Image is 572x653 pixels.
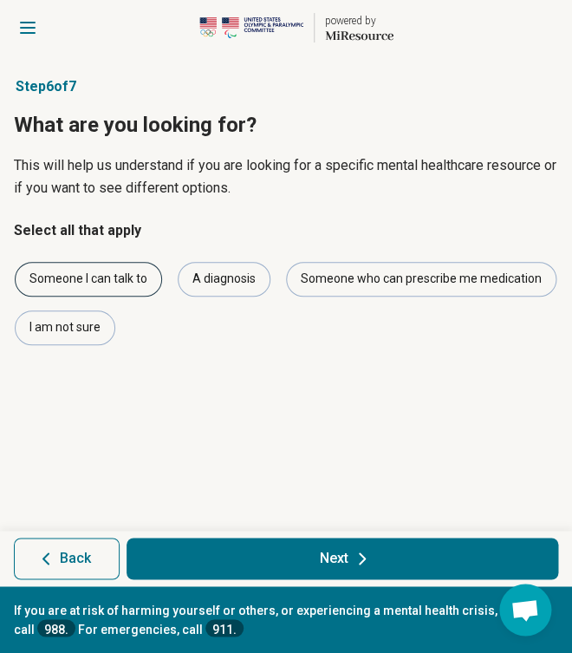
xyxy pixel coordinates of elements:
button: Navigations [17,17,38,38]
div: A diagnosis [178,262,270,297]
p: If you are at risk of harming yourself or others, or experiencing a mental health crisis, call Fo... [14,600,558,640]
h1: What are you looking for? [14,111,558,140]
a: 911. [205,619,244,637]
button: Next [127,538,558,579]
div: I am not sure [15,310,115,345]
p: Step 6 of 7 [14,76,558,97]
div: Open chat [499,584,551,636]
span: Back [60,552,91,565]
div: Someone I can talk to [15,262,162,297]
img: USOPC [199,7,303,49]
legend: Select all that apply [14,220,141,241]
div: Someone who can prescribe me medication [286,262,556,297]
button: Back [14,538,120,579]
a: 988. [37,619,75,637]
div: powered by [325,13,393,29]
a: USOPCpowered by [199,7,393,49]
p: This will help us understand if you are looking for a specific mental healthcare resource or if y... [14,154,558,199]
